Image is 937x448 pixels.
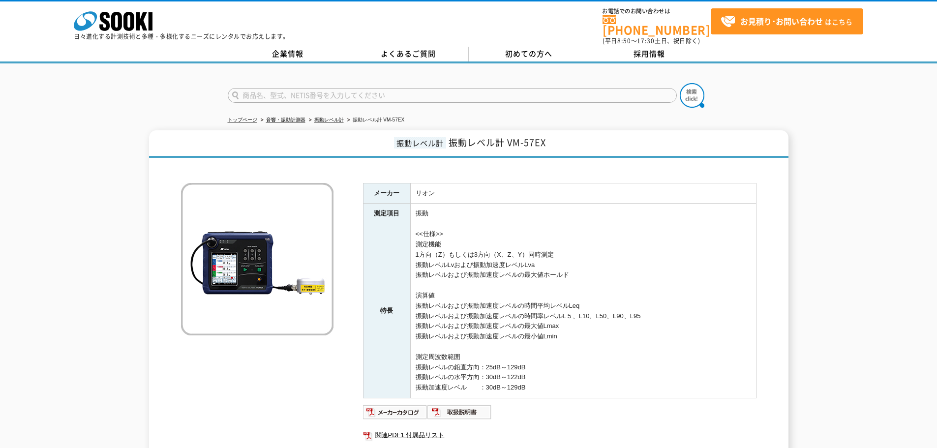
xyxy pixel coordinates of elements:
th: 特長 [363,224,410,398]
strong: お見積り･お問い合わせ [740,15,823,27]
td: 振動 [410,204,756,224]
a: 取扱説明書 [427,411,492,418]
li: 振動レベル計 VM-57EX [345,115,405,125]
a: 振動レベル計 [314,117,344,122]
span: 17:30 [637,36,655,45]
td: <<仕様>> 測定機能 1方向（Z）もしくは3方向（X、Z、Y）同時測定 振動レベルLvおよび振動加速度レベルLva 振動レベルおよび振動加速度レベルの最大値ホールド 演算値 振動レベルおよび振... [410,224,756,398]
img: 取扱説明書 [427,404,492,420]
a: 関連PDF1 付属品リスト [363,429,756,442]
td: リオン [410,183,756,204]
th: メーカー [363,183,410,204]
input: 商品名、型式、NETIS番号を入力してください [228,88,677,103]
th: 測定項目 [363,204,410,224]
span: 初めての方へ [505,48,552,59]
span: 振動レベル計 VM-57EX [449,136,546,149]
span: (平日 ～ 土日、祝日除く) [603,36,700,45]
span: 8:50 [617,36,631,45]
a: [PHONE_NUMBER] [603,15,711,35]
img: メーカーカタログ [363,404,427,420]
a: お見積り･お問い合わせはこちら [711,8,863,34]
span: 振動レベル計 [394,137,446,149]
p: 日々進化する計測技術と多種・多様化するニーズにレンタルでお応えします。 [74,33,289,39]
a: よくあるご質問 [348,47,469,61]
a: 採用情報 [589,47,710,61]
a: 企業情報 [228,47,348,61]
img: 振動レベル計 VM-57EX [181,183,333,335]
a: メーカーカタログ [363,411,427,418]
a: 初めての方へ [469,47,589,61]
span: はこちら [721,14,852,29]
a: 音響・振動計測器 [266,117,305,122]
span: お電話でのお問い合わせは [603,8,711,14]
img: btn_search.png [680,83,704,108]
a: トップページ [228,117,257,122]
